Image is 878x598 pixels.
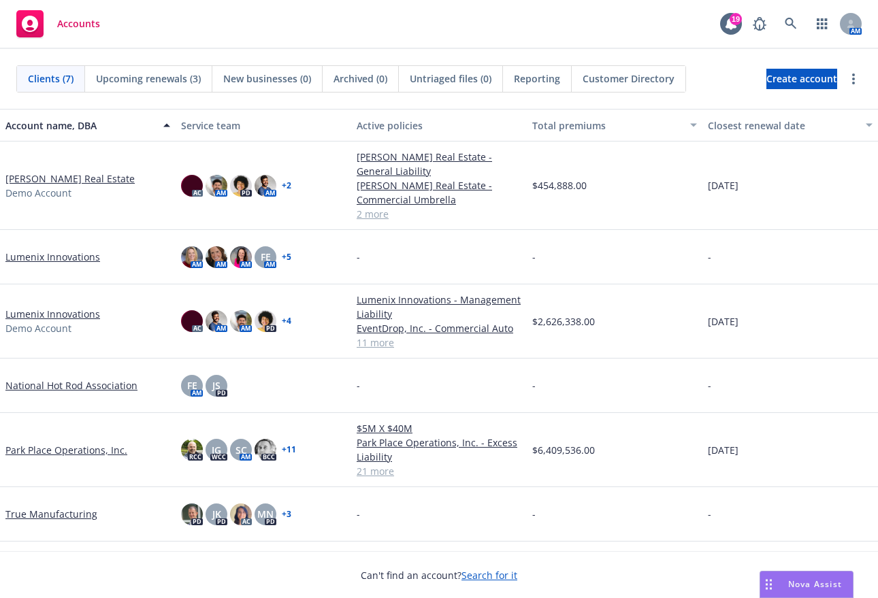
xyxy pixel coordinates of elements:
[730,13,742,25] div: 19
[334,71,387,86] span: Archived (0)
[760,571,777,597] div: Drag to move
[230,175,252,197] img: photo
[514,71,560,86] span: Reporting
[361,568,517,582] span: Can't find an account?
[532,443,595,457] span: $6,409,536.00
[766,69,837,89] a: Create account
[11,5,105,43] a: Accounts
[746,10,773,37] a: Report a Bug
[5,443,127,457] a: Park Place Operations, Inc.
[28,71,74,86] span: Clients (7)
[845,71,862,87] a: more
[212,378,221,393] span: JS
[760,571,853,598] button: Nova Assist
[532,314,595,329] span: $2,626,338.00
[532,378,536,393] span: -
[255,439,276,461] img: photo
[708,378,711,393] span: -
[230,310,252,332] img: photo
[282,317,291,325] a: + 4
[708,443,738,457] span: [DATE]
[5,118,155,133] div: Account name, DBA
[181,246,203,268] img: photo
[230,503,252,525] img: photo
[708,314,738,329] span: [DATE]
[527,109,702,142] button: Total premiums
[708,507,711,521] span: -
[187,378,197,393] span: FE
[532,250,536,264] span: -
[5,378,137,393] a: National Hot Rod Association
[181,439,203,461] img: photo
[5,171,135,186] a: [PERSON_NAME] Real Estate
[357,150,521,178] a: [PERSON_NAME] Real Estate - General Liability
[357,421,521,435] a: $5M X $40M
[532,507,536,521] span: -
[777,10,804,37] a: Search
[702,109,878,142] button: Closest renewal date
[230,246,252,268] img: photo
[255,310,276,332] img: photo
[212,507,221,521] span: JK
[57,18,100,29] span: Accounts
[351,109,527,142] button: Active policies
[282,253,291,261] a: + 5
[357,378,360,393] span: -
[223,71,311,86] span: New businesses (0)
[357,335,521,350] a: 11 more
[708,178,738,193] span: [DATE]
[212,443,221,457] span: JG
[181,175,203,197] img: photo
[357,293,521,321] a: Lumenix Innovations - Management Liability
[532,118,682,133] div: Total premiums
[357,250,360,264] span: -
[5,307,100,321] a: Lumenix Innovations
[410,71,491,86] span: Untriaged files (0)
[461,569,517,582] a: Search for it
[357,464,521,478] a: 21 more
[282,446,296,454] a: + 11
[357,118,521,133] div: Active policies
[181,310,203,332] img: photo
[766,66,837,92] span: Create account
[809,10,836,37] a: Switch app
[176,109,351,142] button: Service team
[357,550,521,564] a: 25-26 Ocean / Inland Cargo
[181,503,203,525] img: photo
[583,71,674,86] span: Customer Directory
[788,578,842,590] span: Nova Assist
[5,321,71,335] span: Demo Account
[206,246,227,268] img: photo
[357,178,521,207] a: [PERSON_NAME] Real Estate - Commercial Umbrella
[257,507,274,521] span: MN
[261,250,271,264] span: FE
[532,178,587,193] span: $454,888.00
[357,507,360,521] span: -
[235,443,247,457] span: SC
[357,207,521,221] a: 2 more
[282,182,291,190] a: + 2
[282,510,291,518] a: + 3
[5,250,100,264] a: Lumenix Innovations
[206,310,227,332] img: photo
[357,435,521,464] a: Park Place Operations, Inc. - Excess Liability
[255,175,276,197] img: photo
[206,175,227,197] img: photo
[5,507,97,521] a: True Manufacturing
[96,71,201,86] span: Upcoming renewals (3)
[708,118,858,133] div: Closest renewal date
[181,118,346,133] div: Service team
[357,321,521,335] a: EventDrop, Inc. - Commercial Auto
[708,250,711,264] span: -
[5,186,71,200] span: Demo Account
